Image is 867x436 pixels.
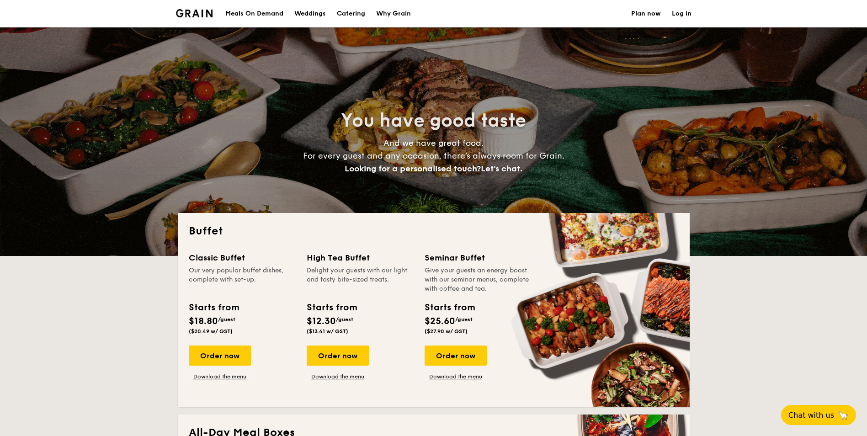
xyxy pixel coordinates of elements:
[307,301,356,314] div: Starts from
[425,328,468,335] span: ($27.90 w/ GST)
[425,266,532,293] div: Give your guests an energy boost with our seminar menus, complete with coffee and tea.
[307,346,369,366] div: Order now
[189,301,239,314] div: Starts from
[425,316,455,327] span: $25.60
[307,373,369,380] a: Download the menu
[189,316,218,327] span: $18.80
[218,316,235,323] span: /guest
[307,328,348,335] span: ($13.41 w/ GST)
[838,410,849,420] span: 🦙
[189,266,296,293] div: Our very popular buffet dishes, complete with set-up.
[425,301,474,314] div: Starts from
[176,9,213,17] a: Logotype
[425,251,532,264] div: Seminar Buffet
[189,346,251,366] div: Order now
[425,346,487,366] div: Order now
[481,164,522,174] span: Let's chat.
[307,316,336,327] span: $12.30
[189,251,296,264] div: Classic Buffet
[189,328,233,335] span: ($20.49 w/ GST)
[336,316,353,323] span: /guest
[189,224,679,239] h2: Buffet
[307,251,414,264] div: High Tea Buffet
[425,373,487,380] a: Download the menu
[455,316,473,323] span: /guest
[788,411,834,420] span: Chat with us
[176,9,213,17] img: Grain
[307,266,414,293] div: Delight your guests with our light and tasty bite-sized treats.
[189,373,251,380] a: Download the menu
[781,405,856,425] button: Chat with us🦙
